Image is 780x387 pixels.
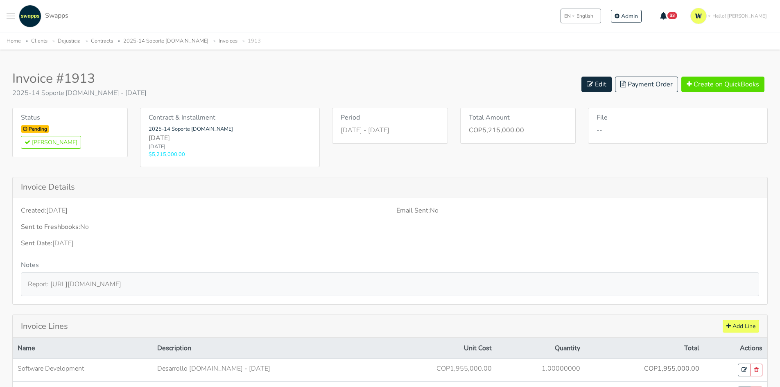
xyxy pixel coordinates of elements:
[13,338,152,359] th: Name
[377,338,496,359] th: Unit Cost
[341,125,439,135] p: [DATE] - [DATE]
[396,206,760,215] p: No
[21,182,759,192] h5: Invoice Details
[681,77,764,92] button: Create on QuickBooks
[91,37,113,45] a: Contracts
[341,114,439,122] h6: Period
[581,77,612,92] a: Edit
[123,37,208,45] a: 2025-14 Soporte [DOMAIN_NAME]
[655,9,683,23] button: 33
[690,8,707,24] img: isotipo-3-3e143c57.png
[687,5,773,27] a: Hello! [PERSON_NAME]
[45,11,68,20] span: Swapps
[621,12,638,20] span: Admin
[7,37,21,45] a: Home
[585,338,704,359] th: Total
[219,37,237,45] a: Invoices
[149,133,311,143] strong: [DATE]
[577,12,593,20] span: English
[21,206,46,215] strong: Created:
[21,261,759,269] h6: Notes
[497,338,585,359] th: Quantity
[497,358,585,382] td: 1.00000000
[561,9,601,23] button: ENEnglish
[667,12,677,20] span: 33
[611,10,642,23] a: Admin
[149,143,311,151] small: [DATE]
[21,238,384,248] p: [DATE]
[21,136,81,149] button: [PERSON_NAME]
[712,12,767,20] span: Hello! [PERSON_NAME]
[152,358,378,382] td: Desarrollo [DOMAIN_NAME] - [DATE]
[21,239,52,248] strong: Sent Date:
[377,358,496,382] td: COP1,955,000.00
[21,272,759,296] div: Report: [URL][DOMAIN_NAME]
[597,114,759,122] h6: File
[17,5,68,27] a: Swapps
[19,5,41,27] img: swapps-linkedin-v2.jpg
[58,37,81,45] a: Dejusticia
[21,321,68,331] h5: Invoice Lines
[723,320,759,333] a: Add Line
[13,358,152,382] td: Software Development
[149,114,311,122] h6: Contract & Installment
[21,114,119,122] h6: Status
[7,5,15,27] button: Toggle navigation menu
[597,126,602,135] span: --
[12,71,147,86] h2: Invoice #1913
[31,37,47,45] a: Clients
[469,114,567,122] h6: Total Amount
[396,206,430,215] strong: Email Sent:
[21,125,49,133] span: Pending
[644,364,699,373] strong: COP1,955,000.00
[12,88,147,98] p: 2025-14 Soporte [DOMAIN_NAME] - [DATE]
[152,338,378,359] th: Description
[149,151,311,158] small: $5,215,000.00
[149,125,311,133] small: 2025-14 Soporte [DOMAIN_NAME]
[469,126,524,135] strong: COP5,215,000.00
[615,77,678,92] a: Payment Order
[21,222,80,231] strong: Sent to Freshbooks:
[21,206,384,215] p: [DATE]
[21,222,384,232] p: No
[704,338,767,359] th: Actions
[239,36,261,46] li: 1913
